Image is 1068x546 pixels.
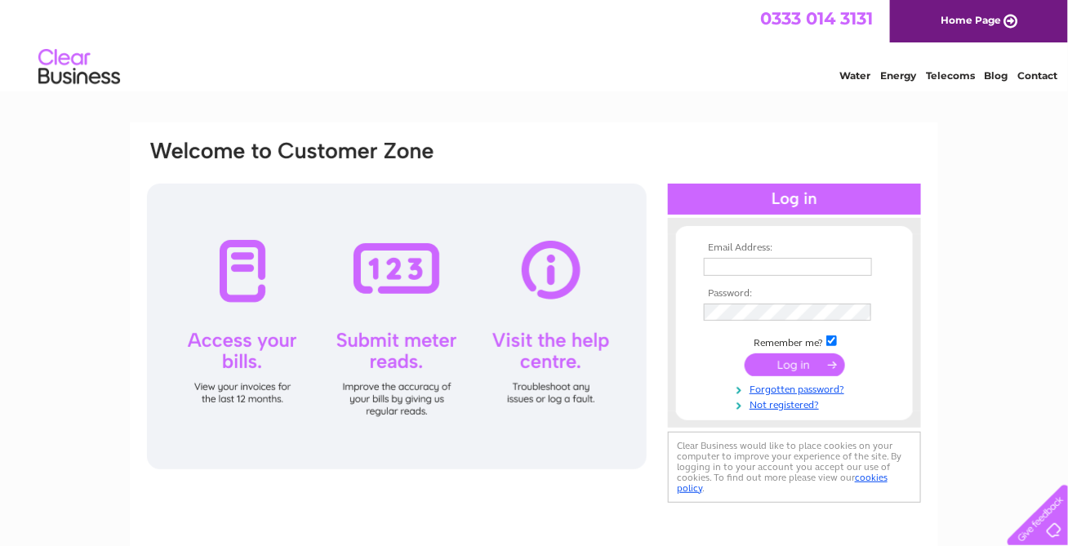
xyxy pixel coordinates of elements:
[700,333,889,349] td: Remember me?
[745,353,845,376] input: Submit
[880,69,916,82] a: Energy
[668,432,921,503] div: Clear Business would like to place cookies on your computer to improve your experience of the sit...
[760,8,873,29] a: 0333 014 3131
[704,396,889,411] a: Not registered?
[1018,69,1058,82] a: Contact
[677,472,888,494] a: cookies policy
[839,69,870,82] a: Water
[985,69,1008,82] a: Blog
[700,242,889,254] th: Email Address:
[704,380,889,396] a: Forgotten password?
[700,288,889,300] th: Password:
[926,69,975,82] a: Telecoms
[38,42,121,92] img: logo.png
[149,9,921,79] div: Clear Business is a trading name of Verastar Limited (registered in [GEOGRAPHIC_DATA] No. 3667643...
